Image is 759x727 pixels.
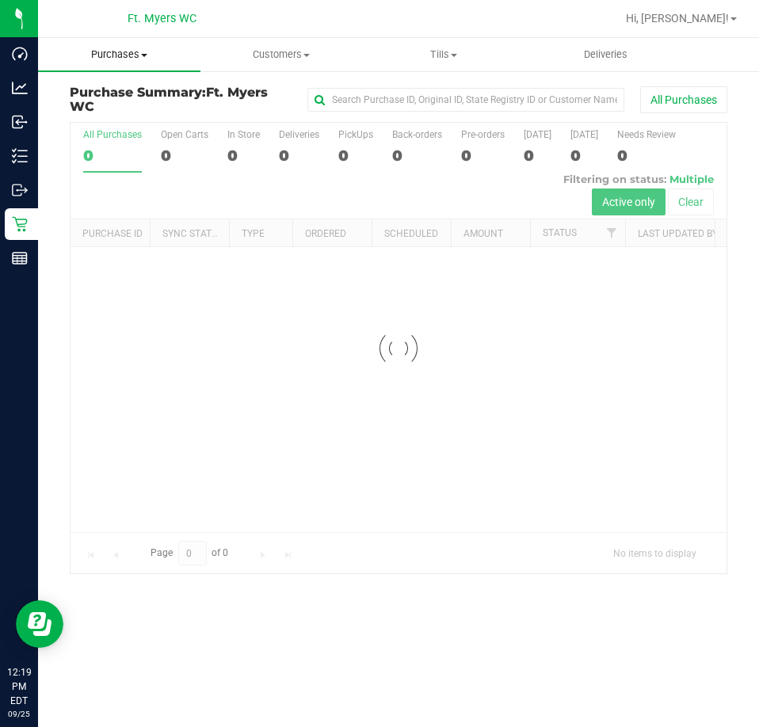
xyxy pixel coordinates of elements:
a: Purchases [38,38,200,71]
span: Hi, [PERSON_NAME]! [626,12,729,25]
span: Deliveries [563,48,649,62]
span: Purchases [38,48,200,62]
h3: Purchase Summary: [70,86,289,113]
span: Ft. Myers WC [70,85,268,114]
button: All Purchases [640,86,727,113]
a: Deliveries [524,38,687,71]
span: Tills [364,48,524,62]
span: Customers [201,48,362,62]
a: Customers [200,38,363,71]
inline-svg: Outbound [12,182,28,198]
p: 09/25 [7,708,31,720]
inline-svg: Dashboard [12,46,28,62]
span: Ft. Myers WC [128,12,196,25]
a: Tills [363,38,525,71]
inline-svg: Inventory [12,148,28,164]
inline-svg: Retail [12,216,28,232]
p: 12:19 PM EDT [7,665,31,708]
inline-svg: Inbound [12,114,28,130]
input: Search Purchase ID, Original ID, State Registry ID or Customer Name... [307,88,624,112]
inline-svg: Reports [12,250,28,266]
inline-svg: Analytics [12,80,28,96]
iframe: Resource center [16,600,63,648]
